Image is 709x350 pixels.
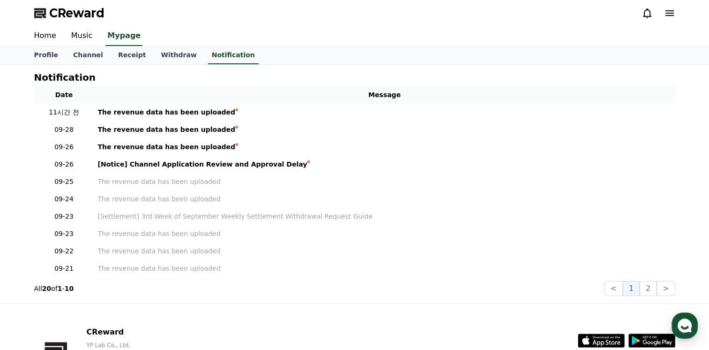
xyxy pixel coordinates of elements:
div: The revenue data has been uploaded [98,125,236,135]
a: Music [64,26,100,46]
strong: 10 [65,285,74,292]
button: 1 [623,281,640,296]
a: Receipt [111,46,154,64]
span: Settings [139,286,162,294]
span: Messages [78,287,105,294]
a: The revenue data has been uploaded [98,246,672,256]
span: Home [24,286,40,294]
p: 09-26 [38,142,90,152]
th: Date [34,86,94,104]
a: The revenue data has been uploaded [98,125,672,135]
a: Home [27,26,64,46]
a: [Settlement] 3rd Week of September Weekly Settlement Withdrawal Request Guide [98,212,672,221]
a: Settings [121,272,180,296]
div: [Notice] Channel Application Review and Approval Delay [98,160,307,169]
a: Withdraw [153,46,204,64]
strong: 1 [58,285,62,292]
p: 11시간 전 [38,107,90,117]
a: Channel [66,46,111,64]
button: > [657,281,675,296]
span: CReward [49,6,104,21]
a: Profile [27,46,66,64]
p: 09-22 [38,246,90,256]
p: 09-28 [38,125,90,135]
p: 09-26 [38,160,90,169]
p: CReward [86,327,243,338]
a: The revenue data has been uploaded [98,194,672,204]
p: 09-21 [38,264,90,274]
h4: Notification [34,72,96,83]
a: The revenue data has been uploaded [98,229,672,239]
a: Notification [208,46,259,64]
button: 2 [640,281,657,296]
a: Messages [62,272,121,296]
p: 09-23 [38,212,90,221]
p: YP Lab Co., Ltd. [86,342,243,349]
p: All of - [34,284,74,293]
th: Message [94,86,675,104]
a: Home [3,272,62,296]
div: The revenue data has been uploaded [98,142,236,152]
div: The revenue data has been uploaded [98,107,236,117]
button: < [604,281,622,296]
strong: 20 [42,285,51,292]
a: The revenue data has been uploaded [98,142,672,152]
a: Mypage [105,26,142,46]
a: The revenue data has been uploaded [98,107,672,117]
a: The revenue data has been uploaded [98,264,672,274]
p: 09-25 [38,177,90,187]
p: 09-24 [38,194,90,204]
a: CReward [34,6,104,21]
p: 09-23 [38,229,90,239]
a: The revenue data has been uploaded [98,177,672,187]
a: [Notice] Channel Application Review and Approval Delay [98,160,672,169]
